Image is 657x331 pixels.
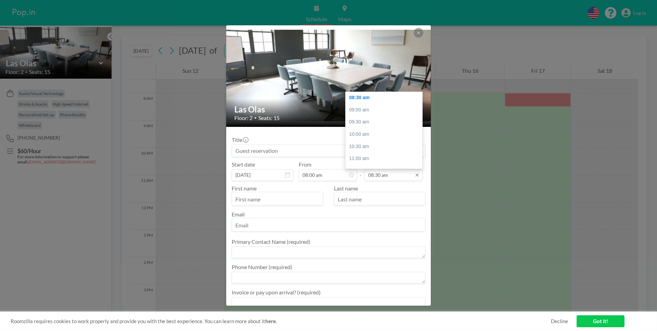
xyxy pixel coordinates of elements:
label: Last name [334,185,358,191]
a: Got it! [577,315,624,327]
h2: Las Olas [234,104,423,115]
label: First name [232,185,257,191]
span: • [254,115,257,120]
input: Last name [334,194,425,205]
label: Primary Contact Name (required) [232,238,310,245]
label: From [299,161,311,168]
div: 09:00 am [346,104,422,116]
div: 11:00 am [346,153,422,165]
input: Guest reservation [232,145,425,157]
label: Email [232,211,245,217]
a: Decline [551,318,568,325]
span: Roomzilla requires cookies to work properly and provide you with the best experience. You can lea... [11,318,551,325]
label: Phone Number (required) [232,264,292,270]
span: Seats: 15 [258,115,280,121]
div: 08:30 am [346,92,422,104]
div: 10:30 am [346,141,422,153]
input: First name [232,194,323,205]
label: Start date [232,161,255,168]
label: Title [232,136,248,143]
input: Email [232,220,425,231]
div: 11:30 am [346,165,422,177]
label: Invoice or pay upon arrival? (required) [232,289,321,296]
div: 10:00 am [346,128,422,141]
a: here. [265,318,277,324]
span: - [360,163,362,178]
span: Floor: 2 [234,115,253,121]
div: 09:30 am [346,116,422,128]
img: 537.png [226,30,431,122]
